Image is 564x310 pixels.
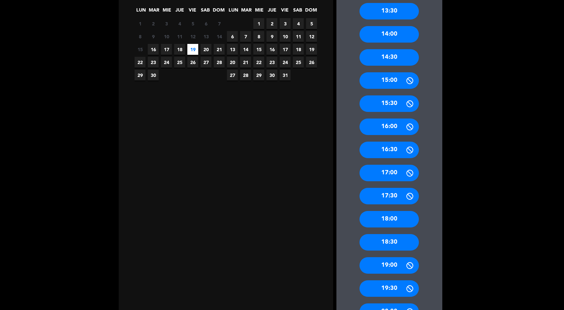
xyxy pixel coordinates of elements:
span: 22 [253,57,264,68]
div: 17:00 [360,165,419,181]
span: 3 [161,18,172,29]
span: 9 [266,31,277,42]
span: 7 [214,18,225,29]
span: 30 [148,70,159,81]
span: JUE [174,6,185,17]
span: 17 [161,44,172,55]
span: 18 [174,44,185,55]
span: 27 [227,70,238,81]
div: 14:00 [360,26,419,43]
div: 16:30 [360,142,419,158]
span: 10 [280,31,291,42]
span: 28 [240,70,251,81]
span: 15 [253,44,264,55]
span: 11 [174,31,185,42]
div: 14:30 [360,49,419,66]
div: 16:00 [360,119,419,135]
span: 26 [306,57,317,68]
span: DOM [305,6,316,17]
span: 11 [293,31,304,42]
span: 7 [240,31,251,42]
div: 18:30 [360,234,419,251]
span: 18 [293,44,304,55]
span: SAB [292,6,303,17]
span: 9 [148,31,159,42]
span: 2 [148,18,159,29]
span: 25 [293,57,304,68]
span: DOM [213,6,224,17]
span: 14 [240,44,251,55]
span: 16 [148,44,159,55]
span: 17 [280,44,291,55]
span: MIE [254,6,265,17]
span: 14 [214,31,225,42]
span: 16 [266,44,277,55]
span: 6 [201,18,211,29]
span: 27 [201,57,211,68]
span: 12 [306,31,317,42]
span: VIE [279,6,290,17]
span: LUN [228,6,239,17]
span: 23 [266,57,277,68]
span: 13 [201,31,211,42]
div: 15:00 [360,72,419,89]
span: SAB [200,6,211,17]
span: 1 [135,18,145,29]
div: 18:00 [360,211,419,227]
span: 25 [174,57,185,68]
div: 19:30 [360,280,419,297]
span: 15 [135,44,145,55]
span: 21 [240,57,251,68]
span: 6 [227,31,238,42]
span: 5 [187,18,198,29]
span: 21 [214,44,225,55]
span: LUN [136,6,146,17]
div: 13:30 [360,3,419,19]
span: 29 [253,70,264,81]
span: 20 [201,44,211,55]
span: 23 [148,57,159,68]
span: MAR [148,6,159,17]
span: 24 [161,57,172,68]
span: 24 [280,57,291,68]
span: VIE [187,6,198,17]
span: 12 [187,31,198,42]
span: 3 [280,18,291,29]
span: 20 [227,57,238,68]
span: 5 [306,18,317,29]
span: 10 [161,31,172,42]
div: 19:00 [360,257,419,274]
span: 4 [293,18,304,29]
span: 4 [174,18,185,29]
span: 22 [135,57,145,68]
span: 13 [227,44,238,55]
div: 15:30 [360,95,419,112]
span: 19 [306,44,317,55]
span: 19 [187,44,198,55]
span: 30 [266,70,277,81]
span: MIE [161,6,172,17]
span: MAR [241,6,252,17]
div: 17:30 [360,188,419,204]
span: 8 [253,31,264,42]
span: 2 [266,18,277,29]
span: 31 [280,70,291,81]
span: 1 [253,18,264,29]
span: 29 [135,70,145,81]
span: JUE [266,6,277,17]
span: 26 [187,57,198,68]
span: 28 [214,57,225,68]
span: 8 [135,31,145,42]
